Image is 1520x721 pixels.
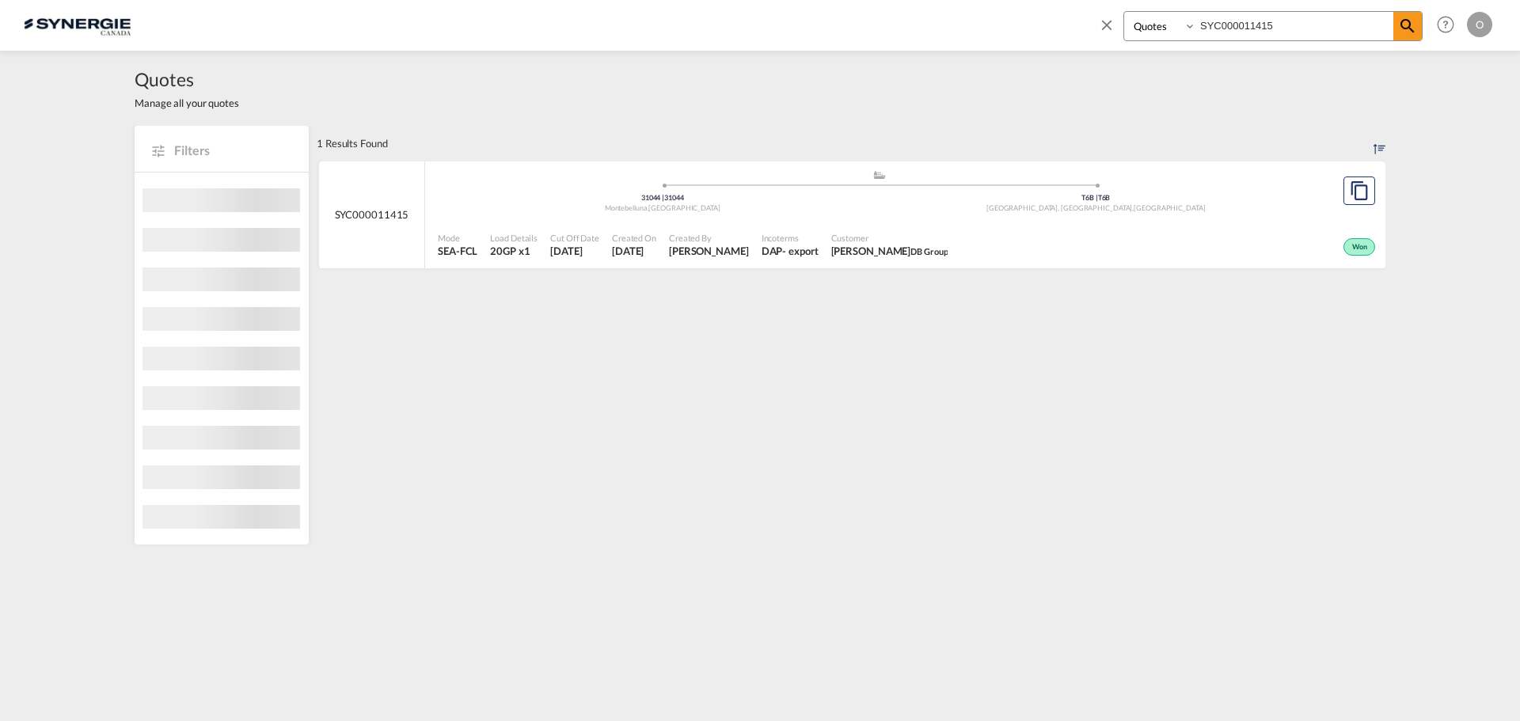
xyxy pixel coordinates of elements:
md-icon: assets/icons/custom/copyQuote.svg [1350,181,1369,200]
span: Mode [438,232,477,244]
span: Incoterms [762,232,819,244]
span: | [662,193,664,202]
span: SYC000011415 [335,207,409,222]
button: Copy Quote [1343,176,1375,205]
md-icon: icon-close [1098,16,1115,33]
div: Sort by: Created On [1374,126,1385,161]
img: 1f56c880d42311ef80fc7dca854c8e59.png [24,7,131,43]
span: Created On [612,232,656,244]
div: O [1467,12,1492,37]
span: 20GP x 1 [490,244,538,258]
input: Enter Quotation Number [1196,12,1393,40]
span: T6B [1098,193,1111,202]
span: 31044 [641,193,664,202]
span: [GEOGRAPHIC_DATA] [648,203,720,212]
div: Help [1432,11,1467,40]
div: - export [782,244,818,258]
span: | [1096,193,1098,202]
span: Filters [174,142,293,159]
div: DAP [762,244,783,258]
span: 31044 [664,193,684,202]
span: 14 May 2025 [550,244,599,258]
span: Cut Off Date [550,232,599,244]
span: , [648,203,649,212]
span: DB Group [910,246,948,256]
span: Montebelluna [605,203,649,212]
div: 1 Results Found [317,126,388,161]
span: T6B [1081,193,1098,202]
span: 14 May 2025 [612,244,656,258]
span: Load Details [490,232,538,244]
span: [GEOGRAPHIC_DATA] [1134,203,1205,212]
span: , [1132,203,1134,212]
span: icon-close [1098,11,1123,49]
span: Manage all your quotes [135,96,239,110]
span: Customer [831,232,948,244]
span: [GEOGRAPHIC_DATA], [GEOGRAPHIC_DATA] [986,203,1134,212]
div: SYC000011415 assets/icons/custom/ship-fill.svgassets/icons/custom/roll-o-plane.svgOrigin ItalyDes... [319,161,1385,269]
span: SEA-FCL [438,244,477,258]
span: Help [1432,11,1459,38]
md-icon: assets/icons/custom/ship-fill.svg [870,171,889,179]
span: Gael Vilsaint [669,244,749,258]
span: Won [1352,242,1371,253]
md-icon: icon-magnify [1398,17,1417,36]
div: DAP export [762,244,819,258]
span: icon-magnify [1393,12,1422,40]
span: Carlotta Parpinel DB Group [831,244,948,258]
div: Won [1343,238,1375,256]
span: Quotes [135,66,239,92]
span: Created By [669,232,749,244]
